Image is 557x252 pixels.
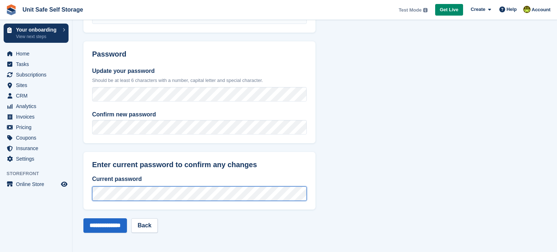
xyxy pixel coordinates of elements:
[4,101,69,111] a: menu
[4,154,69,164] a: menu
[4,133,69,143] a: menu
[20,4,86,16] a: Unit Safe Self Storage
[435,4,463,16] a: Get Live
[16,59,59,69] span: Tasks
[16,70,59,80] span: Subscriptions
[92,67,307,75] label: Update your password
[399,7,421,14] span: Test Mode
[507,6,517,13] span: Help
[532,6,550,13] span: Account
[523,6,531,13] img: Jeff Bodenmuller
[16,133,59,143] span: Coupons
[471,6,485,13] span: Create
[16,27,59,32] p: Your onboarding
[16,122,59,132] span: Pricing
[60,180,69,189] a: Preview store
[16,33,59,40] p: View next steps
[92,77,307,84] p: Should be at least 6 characters with a number, capital letter and special character.
[4,179,69,189] a: menu
[4,112,69,122] a: menu
[92,161,307,169] h2: Enter current password to confirm any changes
[4,59,69,69] a: menu
[4,143,69,153] a: menu
[92,175,307,183] label: Current password
[16,80,59,90] span: Sites
[7,170,72,177] span: Storefront
[4,70,69,80] a: menu
[16,112,59,122] span: Invoices
[6,4,17,15] img: stora-icon-8386f47178a22dfd0bd8f6a31ec36ba5ce8667c1dd55bd0f319d3a0aa187defe.svg
[92,50,307,58] h2: Password
[4,80,69,90] a: menu
[4,24,69,43] a: Your onboarding View next steps
[16,91,59,101] span: CRM
[16,179,59,189] span: Online Store
[92,110,307,119] label: Confirm new password
[16,154,59,164] span: Settings
[4,122,69,132] a: menu
[4,91,69,101] a: menu
[16,101,59,111] span: Analytics
[423,8,428,12] img: icon-info-grey-7440780725fd019a000dd9b08b2336e03edf1995a4989e88bcd33f0948082b44.svg
[131,218,157,233] a: Back
[16,49,59,59] span: Home
[16,143,59,153] span: Insurance
[4,49,69,59] a: menu
[440,6,458,13] span: Get Live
